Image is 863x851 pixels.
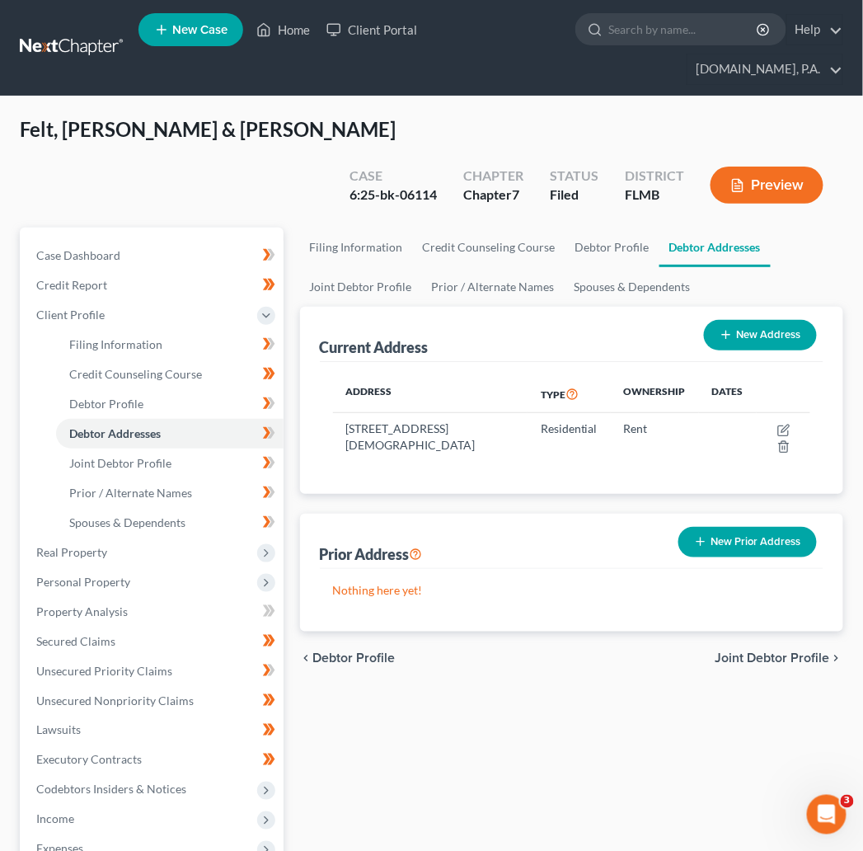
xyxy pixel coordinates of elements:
div: Current Address [320,337,429,357]
a: Executory Contracts [23,745,284,775]
span: Property Analysis [36,604,128,618]
button: New Address [704,320,817,350]
div: Filed [550,186,598,205]
button: Joint Debtor Profile chevron_right [715,651,843,665]
i: chevron_right [830,651,843,665]
div: Chapter [463,167,523,186]
a: Credit Report [23,270,284,300]
a: Filing Information [300,228,413,267]
a: Credit Counseling Course [413,228,565,267]
th: Ownership [611,375,699,413]
span: Credit Counseling Course [69,367,202,381]
div: Prior Address [320,544,423,564]
a: Help [787,15,842,45]
span: Executory Contracts [36,753,142,767]
a: Debtor Profile [56,389,284,419]
span: Debtor Profile [69,397,143,411]
th: Dates [699,375,757,413]
td: [STREET_ADDRESS][DEMOGRAPHIC_DATA] [333,413,528,461]
a: Case Dashboard [23,241,284,270]
span: Credit Report [36,278,107,292]
button: Preview [711,167,823,204]
span: Client Profile [36,308,105,322]
span: Debtor Addresses [69,426,161,440]
span: Filing Information [69,337,162,351]
span: 3 [841,795,854,808]
span: Debtor Profile [313,651,396,665]
div: Status [550,167,598,186]
td: Residential [528,413,611,461]
a: Spouses & Dependents [565,267,701,307]
span: Real Property [36,545,107,559]
a: Secured Claims [23,627,284,656]
p: Nothing here yet! [333,582,810,599]
div: Case [349,167,437,186]
a: Prior / Alternate Names [56,478,284,508]
div: District [625,167,684,186]
i: chevron_left [300,651,313,665]
span: Spouses & Dependents [69,515,185,529]
th: Address [333,375,528,413]
div: FLMB [625,186,684,205]
a: Debtor Profile [565,228,659,267]
span: Lawsuits [36,723,81,737]
span: Felt, [PERSON_NAME] & [PERSON_NAME] [20,117,396,141]
iframe: Intercom live chat [807,795,847,835]
a: Prior / Alternate Names [422,267,565,307]
span: Personal Property [36,575,130,589]
span: Joint Debtor Profile [715,651,830,665]
span: Codebtors Insiders & Notices [36,783,186,797]
a: [DOMAIN_NAME], P.A. [687,54,842,84]
a: Debtor Addresses [56,419,284,449]
a: Credit Counseling Course [56,360,284,389]
span: Joint Debtor Profile [69,456,171,470]
a: Debtor Addresses [659,228,771,267]
div: Chapter [463,186,523,205]
a: Unsecured Nonpriority Claims [23,686,284,716]
a: Client Portal [318,15,425,45]
a: Unsecured Priority Claims [23,656,284,686]
span: Unsecured Priority Claims [36,664,172,678]
th: Type [528,375,611,413]
td: Rent [611,413,699,461]
input: Search by name... [608,14,759,45]
span: Prior / Alternate Names [69,486,192,500]
span: Secured Claims [36,634,115,648]
a: Joint Debtor Profile [56,449,284,478]
span: Income [36,812,74,826]
a: Property Analysis [23,597,284,627]
span: Unsecured Nonpriority Claims [36,693,194,708]
button: New Prior Address [678,527,817,557]
a: Joint Debtor Profile [300,267,422,307]
a: Spouses & Dependents [56,508,284,538]
a: Home [248,15,318,45]
div: 6:25-bk-06114 [349,186,437,205]
button: chevron_left Debtor Profile [300,651,396,665]
span: Case Dashboard [36,248,120,262]
a: Filing Information [56,330,284,360]
a: Lawsuits [23,716,284,745]
span: New Case [172,24,227,36]
span: 7 [512,186,519,202]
